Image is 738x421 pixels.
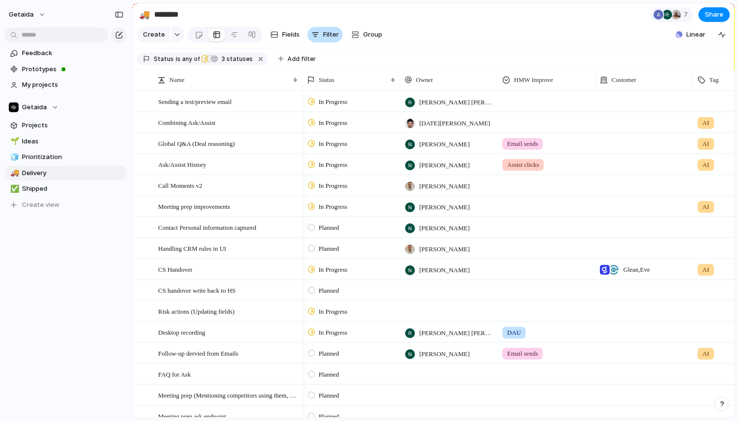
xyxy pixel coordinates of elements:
[22,137,123,146] span: Ideas
[219,55,226,62] span: 3
[158,138,235,149] span: Global Q&A (Deal reasoning)
[319,328,348,338] span: In Progress
[319,286,339,296] span: Planned
[319,391,339,401] span: Planned
[158,200,230,212] span: Meeting prep improvements
[272,52,322,66] button: Add filter
[319,370,339,380] span: Planned
[169,75,184,85] span: Name
[22,64,123,74] span: Prototypes
[22,152,123,162] span: Prioritization
[158,389,299,401] span: Meeting prep (Mentioning competitors using them, or other similar companies)
[5,78,127,92] a: My projects
[319,75,334,85] span: Status
[9,184,19,194] button: ✅
[319,139,348,149] span: In Progress
[22,168,123,178] span: Delivery
[174,54,202,64] button: isany of
[9,137,19,146] button: 🌱
[287,55,316,63] span: Add filter
[319,265,348,275] span: In Progress
[319,349,339,359] span: Planned
[419,181,470,191] span: [PERSON_NAME]
[702,160,709,170] span: AI
[5,46,127,60] a: Feedback
[702,202,709,212] span: AI
[612,75,636,85] span: Customer
[319,97,348,107] span: In Progress
[507,139,538,149] span: Email sends
[158,326,205,338] span: Desktop recording
[307,27,343,42] button: Filter
[158,159,206,170] span: Ask/Assist History
[319,223,339,233] span: Planned
[10,136,17,147] div: 🌱
[5,100,127,115] button: Getaida
[22,120,123,130] span: Projects
[158,263,192,275] span: CS Handover
[22,80,123,90] span: My projects
[158,305,234,317] span: Risk actions (Updating fields)
[319,181,348,191] span: In Progress
[9,10,34,20] span: getaida
[319,160,348,170] span: In Progress
[181,55,200,63] span: any of
[22,184,123,194] span: Shipped
[10,183,17,195] div: ✅
[702,118,709,128] span: AI
[5,181,127,196] a: ✅Shipped
[10,167,17,179] div: 🚚
[672,27,709,42] button: Linear
[702,349,709,359] span: AI
[709,75,718,85] span: Tag
[266,27,304,42] button: Fields
[419,349,470,359] span: [PERSON_NAME]
[319,118,348,128] span: In Progress
[684,10,691,20] span: 7
[4,7,51,22] button: getaida
[419,328,493,338] span: [PERSON_NAME] [PERSON_NAME]
[347,27,387,42] button: Group
[5,166,127,180] a: 🚚Delivery
[705,10,723,20] span: Share
[137,7,152,22] button: 🚚
[282,30,300,40] span: Fields
[158,347,238,359] span: Follow-up dervied from Emails
[507,160,539,170] span: Assist clicks
[139,8,150,21] div: 🚚
[5,134,127,149] a: 🌱Ideas
[419,98,493,107] span: [PERSON_NAME] [PERSON_NAME]
[10,152,17,163] div: 🧊
[623,265,650,275] span: Glean , Eve
[22,48,123,58] span: Feedback
[419,119,490,128] span: [DATE][PERSON_NAME]
[686,30,705,40] span: Linear
[514,75,553,85] span: HMW Improve
[698,7,730,22] button: Share
[419,265,470,275] span: [PERSON_NAME]
[22,102,47,112] span: Getaida
[419,202,470,212] span: [PERSON_NAME]
[137,27,170,42] button: Create
[154,55,174,63] span: Status
[5,62,127,77] a: Prototypes
[419,244,470,254] span: [PERSON_NAME]
[702,139,709,149] span: AI
[507,328,521,338] span: DAU
[9,152,19,162] button: 🧊
[9,168,19,178] button: 🚚
[143,30,165,40] span: Create
[219,55,253,63] span: statuses
[201,54,255,64] button: 3 statuses
[363,30,382,40] span: Group
[323,30,339,40] span: Filter
[416,75,433,85] span: Owner
[319,244,339,254] span: Planned
[22,200,60,210] span: Create view
[158,368,191,380] span: FAQ for Ask
[5,150,127,164] a: 🧊Prioritization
